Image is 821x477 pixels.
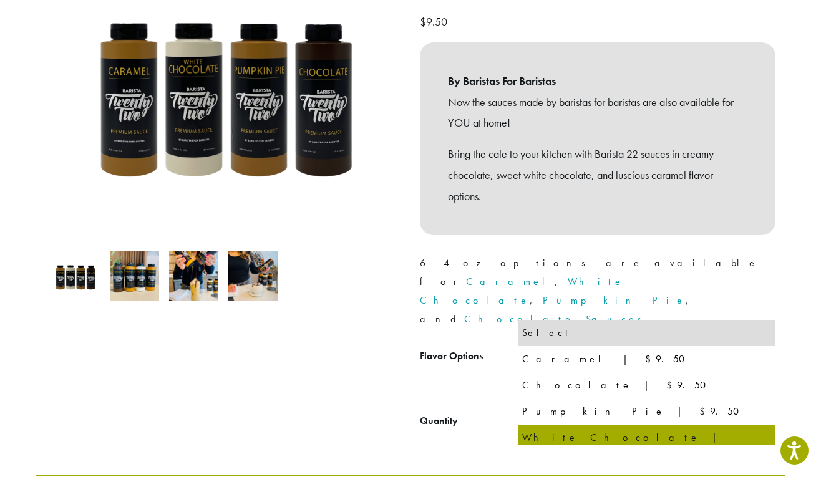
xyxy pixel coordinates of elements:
a: Caramel [466,275,555,288]
div: Caramel | $9.50 [522,350,771,369]
div: Quantity [420,413,458,428]
div: Pumpkin Pie | $9.50 [522,402,771,421]
img: B22 12 oz sauces line up [110,251,159,301]
bdi: 9.50 [420,14,450,29]
img: Barista 22 Premium Sauces (12 oz.) - Image 4 [228,251,278,301]
span: $ [420,14,426,29]
img: Barista 22 12 oz Sauces - All Flavors [51,251,100,301]
li: Select [518,320,775,346]
label: Flavor Options [420,347,518,365]
p: Bring the cafe to your kitchen with Barista 22 sauces in creamy chocolate, sweet white chocolate,... [448,143,747,206]
b: By Baristas For Baristas [448,70,747,92]
div: White Chocolate | $9.50 [522,428,771,466]
p: 64 oz options are available for , , , and . [420,254,775,329]
a: Chocolate Sauces [464,312,650,325]
div: Chocolate | $9.50 [522,376,771,395]
a: Pumpkin Pie [543,294,686,307]
a: White Chocolate [420,275,624,307]
p: Now the sauces made by baristas for baristas are also available for YOU at home! [448,92,747,134]
img: Barista 22 Premium Sauces (12 oz.) - Image 3 [169,251,218,301]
